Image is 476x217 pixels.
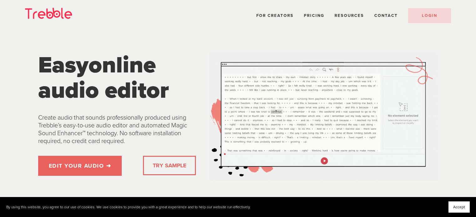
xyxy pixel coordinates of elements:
[304,13,324,18] a: Pricing
[408,8,451,23] a: LOGIN
[25,8,72,19] img: Trebble
[453,205,465,209] span: Accept
[422,13,437,18] span: LOGIN
[374,13,398,18] a: Contact
[448,201,470,213] button: Accept
[6,205,251,210] p: By using this website, you agree to our use of cookies. We use cookies to provide you with a grea...
[38,51,89,79] span: Easy
[38,114,199,145] p: Create audio that sounds professionally produced using Trebble’s easy-to-use audio editor and aut...
[150,159,189,172] a: TRY SAMPLE
[38,156,122,176] a: EDIT YOUR AUDIO ➜
[209,52,438,181] img: Trebble Audio Editor Demo Gif
[256,13,294,18] a: For Creators
[38,52,199,103] h1: online audio editor
[335,13,364,18] span: Resources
